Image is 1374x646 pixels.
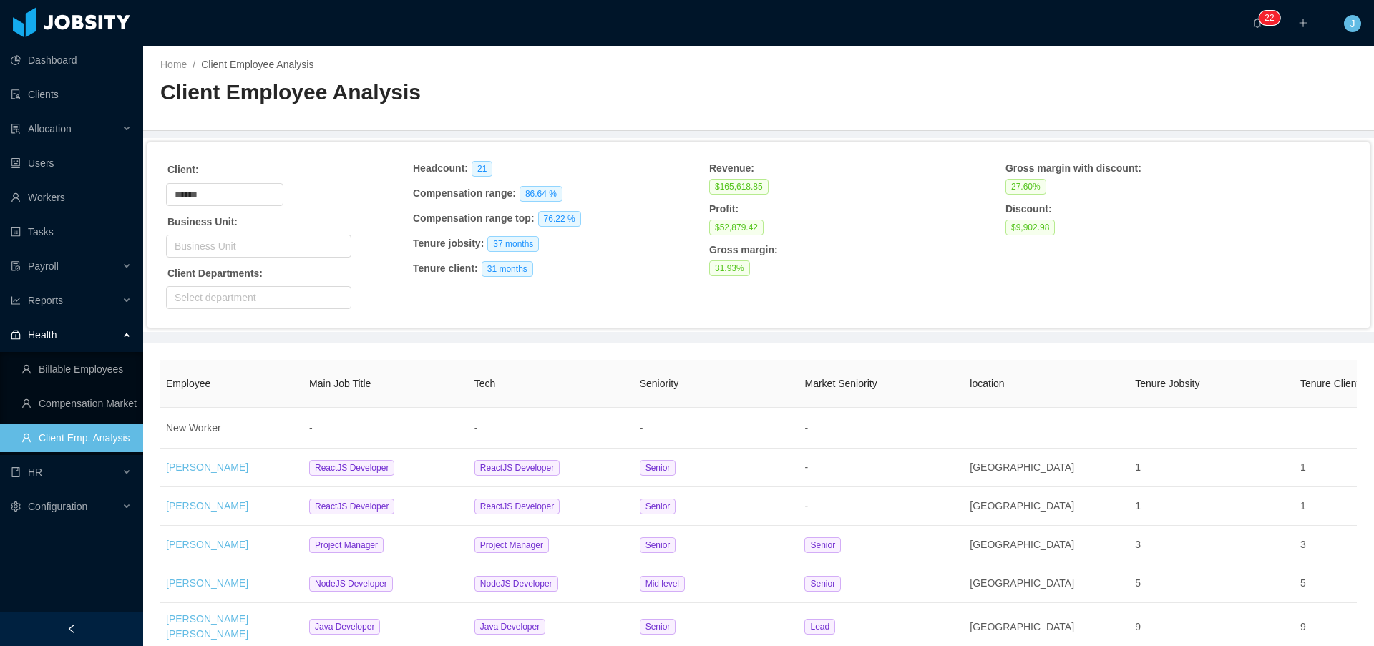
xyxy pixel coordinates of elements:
[472,161,492,177] span: 21
[166,577,248,589] a: [PERSON_NAME]
[1005,203,1052,215] strong: Discount :
[201,59,313,70] a: Client Employee Analysis
[482,261,533,277] span: 31 months
[11,183,132,212] a: icon: userWorkers
[474,378,496,389] span: Tech
[640,537,676,553] span: Senior
[413,238,484,249] strong: Tenure jobsity :
[970,539,1074,550] span: [GEOGRAPHIC_DATA]
[804,461,808,473] span: -
[413,162,468,174] strong: Headcount :
[474,460,560,476] span: ReactJS Developer
[1259,11,1280,25] sup: 22
[804,537,841,553] span: Senior
[175,290,336,305] div: Select department
[309,576,393,592] span: NodeJS Developer
[1265,11,1270,25] p: 2
[309,499,394,514] span: ReactJS Developer
[1005,179,1046,195] span: 27.60 %
[28,329,57,341] span: Health
[11,149,132,177] a: icon: robotUsers
[11,261,21,271] i: icon: file-protect
[474,422,478,434] span: -
[1005,220,1055,235] span: $9,902.98
[309,422,313,434] span: -
[309,537,384,553] span: Project Manager
[804,500,808,512] span: -
[709,162,754,174] strong: Revenue :
[804,576,841,592] span: Senior
[167,164,199,175] strong: Client:
[1135,539,1141,550] span: 3
[709,220,764,235] span: $52,879.42
[970,621,1074,632] span: [GEOGRAPHIC_DATA]
[1252,18,1262,28] i: icon: bell
[11,467,21,477] i: icon: book
[11,80,132,109] a: icon: auditClients
[166,378,210,389] span: Employee
[640,619,676,635] span: Senior
[1300,621,1306,632] span: 9
[167,216,238,227] strong: Business Unit:
[640,499,676,514] span: Senior
[28,260,59,272] span: Payroll
[1135,461,1141,473] span: 1
[474,619,545,635] span: Java Developer
[709,260,750,276] span: 31.93 %
[640,576,685,592] span: Mid level
[28,501,87,512] span: Configuration
[11,501,21,512] i: icon: setting
[413,263,478,274] strong: Tenure client :
[166,500,248,512] a: [PERSON_NAME]
[28,123,72,134] span: Allocation
[1005,162,1141,174] strong: Gross margin with discount :
[970,577,1074,589] span: [GEOGRAPHIC_DATA]
[413,187,516,199] strong: Compensation range :
[474,576,558,592] span: NodeJS Developer
[970,500,1074,512] span: [GEOGRAPHIC_DATA]
[474,499,560,514] span: ReactJS Developer
[21,389,132,418] a: icon: userCompensation Market
[21,355,132,383] a: icon: userBillable Employees
[193,59,195,70] span: /
[1300,577,1306,589] span: 5
[1298,18,1308,28] i: icon: plus
[1270,11,1275,25] p: 2
[11,295,21,305] i: icon: line-chart
[709,179,769,195] span: $165,618.85
[166,422,221,434] span: New Worker
[1135,577,1141,589] span: 5
[413,212,535,224] strong: Compensation range top :
[1300,461,1306,473] span: 1
[166,539,248,550] a: [PERSON_NAME]
[640,422,643,434] span: -
[1300,539,1306,550] span: 3
[175,239,336,253] div: Business Unit
[709,244,778,255] strong: Gross margin :
[160,78,759,107] h2: Client Employee Analysis
[11,330,21,340] i: icon: medicine-box
[474,537,549,553] span: Project Manager
[640,460,676,476] span: Senior
[11,124,21,134] i: icon: solution
[160,59,187,70] a: Home
[804,378,877,389] span: Market Seniority
[1350,15,1355,32] span: J
[309,619,380,635] span: Java Developer
[1300,378,1360,389] span: Tenure Client
[166,461,248,473] a: [PERSON_NAME]
[970,378,1004,389] span: location
[11,217,132,246] a: icon: profileTasks
[520,186,562,202] span: 86.64 %
[1135,621,1141,632] span: 9
[28,295,63,306] span: Reports
[309,460,394,476] span: ReactJS Developer
[487,236,539,252] span: 37 months
[166,613,248,640] a: [PERSON_NAME] [PERSON_NAME]
[1135,500,1141,512] span: 1
[1135,378,1199,389] span: Tenure Jobsity
[11,46,132,74] a: icon: pie-chartDashboard
[167,268,263,279] strong: Client Departments:
[804,619,835,635] span: Lead
[21,424,132,452] a: icon: userClient Emp. Analysis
